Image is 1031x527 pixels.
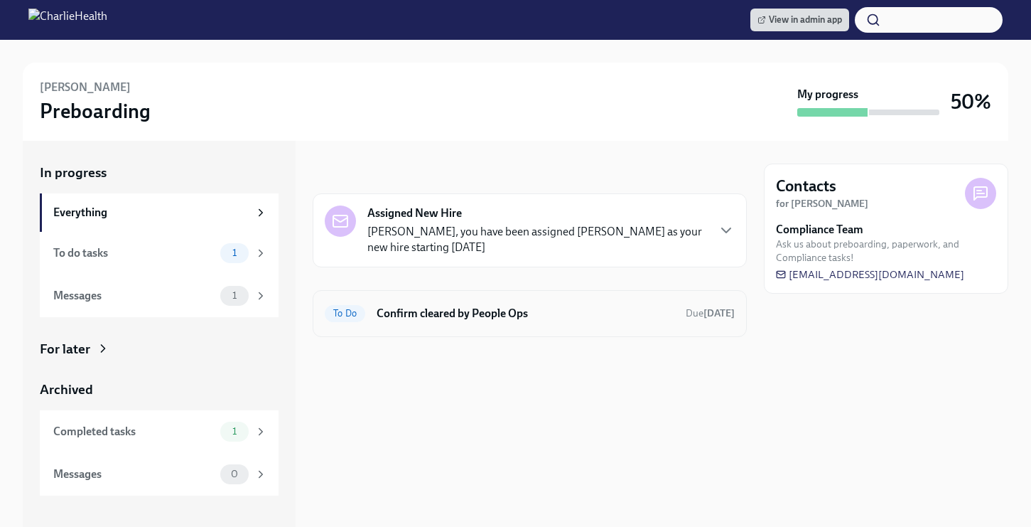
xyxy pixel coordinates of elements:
span: View in admin app [757,13,842,27]
a: For later [40,340,279,358]
span: To Do [325,308,365,319]
a: Messages0 [40,453,279,496]
div: To do tasks [53,245,215,261]
div: Completed tasks [53,424,215,440]
div: Everything [53,205,249,220]
h6: [PERSON_NAME] [40,80,131,95]
a: Everything [40,193,279,232]
strong: for [PERSON_NAME] [776,198,868,210]
span: 1 [224,247,245,258]
span: September 28th, 2025 09:00 [686,307,735,320]
a: [EMAIL_ADDRESS][DOMAIN_NAME] [776,267,964,282]
strong: [DATE] [703,307,735,319]
strong: My progress [797,87,858,102]
a: In progress [40,164,279,182]
div: For later [40,340,90,358]
h3: 50% [951,89,991,115]
div: Messages [53,288,215,304]
span: 0 [222,469,247,479]
div: In progress [313,164,379,182]
h4: Contacts [776,176,836,197]
p: [PERSON_NAME], you have been assigned [PERSON_NAME] as your new hire starting [DATE] [367,224,706,255]
a: To do tasks1 [40,232,279,275]
a: Archived [40,380,279,399]
span: Ask us about preboarding, paperwork, and Compliance tasks! [776,238,996,265]
span: 1 [224,426,245,437]
a: Completed tasks1 [40,410,279,453]
a: Messages1 [40,275,279,317]
a: View in admin app [750,9,849,31]
strong: Compliance Team [776,222,863,238]
h6: Confirm cleared by People Ops [377,306,674,321]
strong: Assigned New Hire [367,206,462,221]
img: CharlieHealth [28,9,107,31]
span: 1 [224,290,245,301]
span: Due [686,307,735,319]
h3: Preboarding [40,98,151,124]
a: To DoConfirm cleared by People OpsDue[DATE] [325,302,735,325]
div: Messages [53,467,215,482]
